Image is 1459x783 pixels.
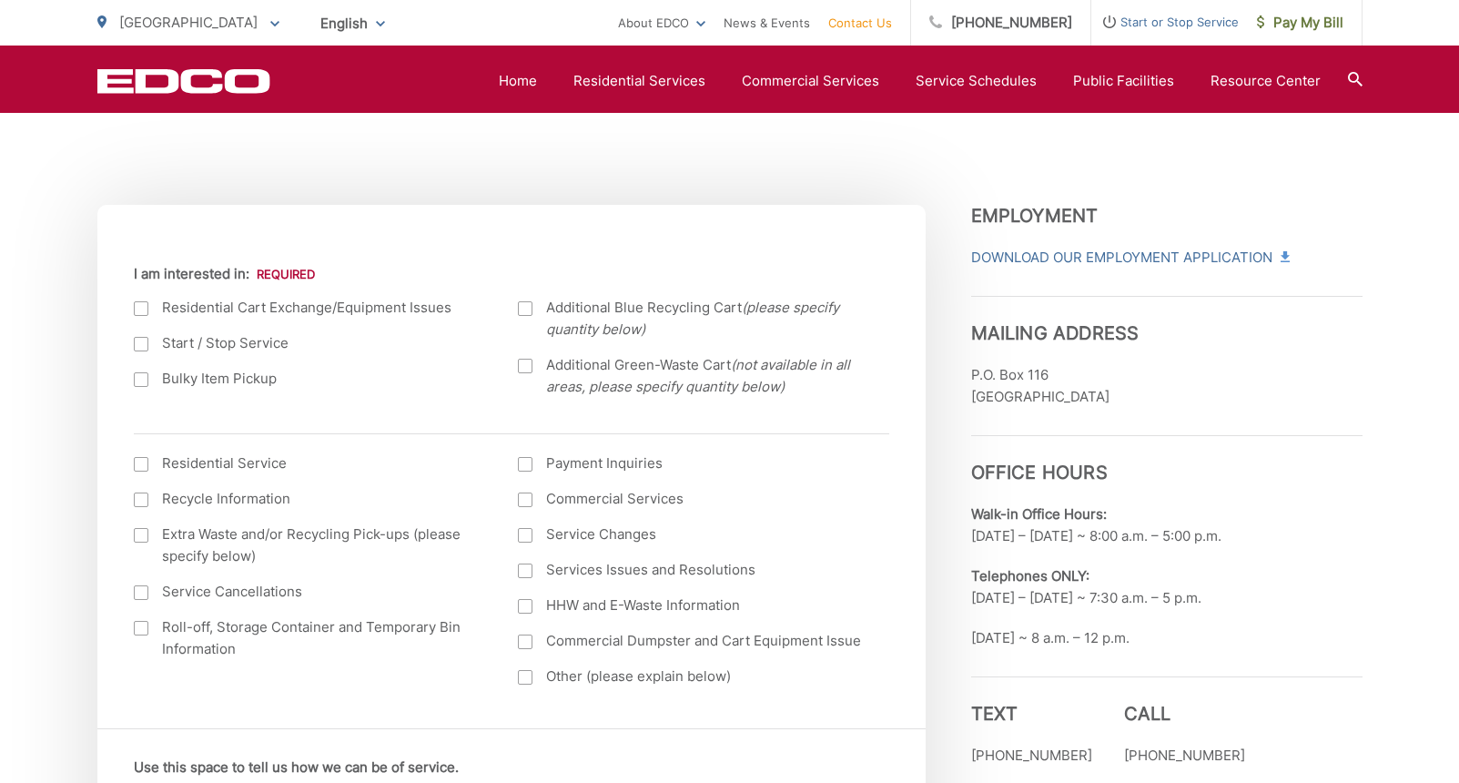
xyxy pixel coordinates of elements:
[518,453,866,474] label: Payment Inquiries
[724,12,810,34] a: News & Events
[971,703,1092,725] h3: Text
[546,354,866,398] span: Additional Green-Waste Cart
[518,630,866,652] label: Commercial Dumpster and Cart Equipment Issue
[1124,745,1245,767] p: [PHONE_NUMBER]
[971,296,1363,344] h3: Mailing Address
[518,488,866,510] label: Commercial Services
[1073,70,1174,92] a: Public Facilities
[742,70,879,92] a: Commercial Services
[971,435,1363,483] h3: Office Hours
[134,616,482,660] label: Roll-off, Storage Container and Temporary Bin Information
[307,7,399,39] span: English
[971,205,1363,227] h3: Employment
[618,12,705,34] a: About EDCO
[1211,70,1321,92] a: Resource Center
[119,14,258,31] span: [GEOGRAPHIC_DATA]
[1257,12,1343,34] span: Pay My Bill
[971,745,1092,767] p: [PHONE_NUMBER]
[916,70,1037,92] a: Service Schedules
[134,759,459,776] label: Use this space to tell us how we can be of service.
[134,368,482,390] label: Bulky Item Pickup
[971,247,1288,269] a: Download Our Employment Application
[971,364,1363,408] p: P.O. Box 116 [GEOGRAPHIC_DATA]
[518,524,866,545] label: Service Changes
[971,567,1089,585] b: Telephones ONLY:
[134,581,482,603] label: Service Cancellations
[518,666,866,687] label: Other (please explain below)
[134,524,482,567] label: Extra Waste and/or Recycling Pick-ups (please specify below)
[134,488,482,510] label: Recycle Information
[499,70,537,92] a: Home
[828,12,892,34] a: Contact Us
[134,332,482,354] label: Start / Stop Service
[518,559,866,581] label: Services Issues and Resolutions
[971,627,1363,649] p: [DATE] ~ 8 a.m. – 12 p.m.
[1124,703,1245,725] h3: Call
[518,595,866,616] label: HHW and E-Waste Information
[573,70,705,92] a: Residential Services
[134,453,482,474] label: Residential Service
[134,297,482,319] label: Residential Cart Exchange/Equipment Issues
[971,565,1363,609] p: [DATE] – [DATE] ~ 7:30 a.m. – 5 p.m.
[546,297,866,341] span: Additional Blue Recycling Cart
[971,505,1107,523] b: Walk-in Office Hours:
[971,503,1363,547] p: [DATE] – [DATE] ~ 8:00 a.m. – 5:00 p.m.
[134,266,315,282] label: I am interested in:
[97,68,270,94] a: EDCD logo. Return to the homepage.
